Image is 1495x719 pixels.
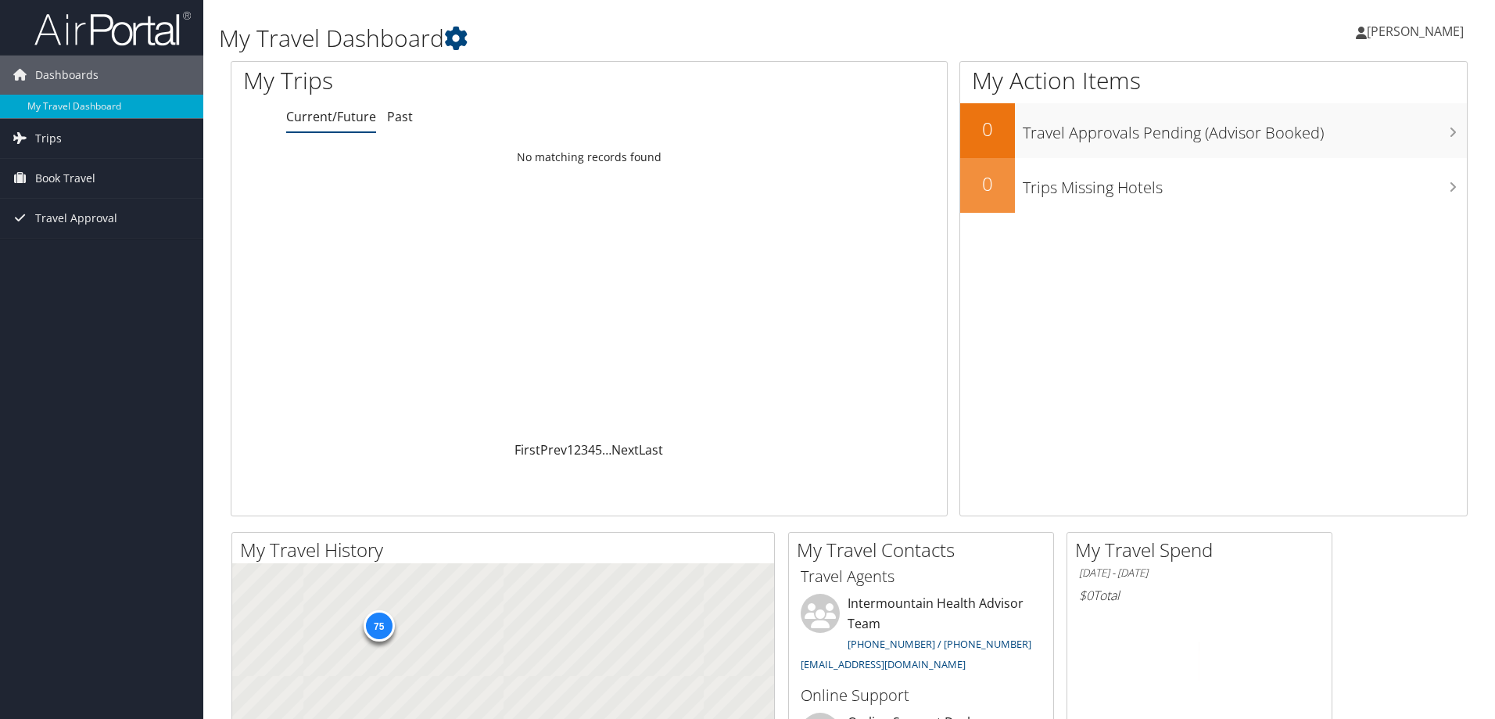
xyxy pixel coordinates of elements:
[801,685,1041,706] h3: Online Support
[387,108,413,125] a: Past
[1075,537,1332,563] h2: My Travel Spend
[960,116,1015,142] h2: 0
[602,441,611,458] span: …
[848,637,1031,651] a: [PHONE_NUMBER] / [PHONE_NUMBER]
[240,537,774,563] h2: My Travel History
[1079,587,1093,604] span: $0
[960,158,1467,213] a: 0Trips Missing Hotels
[960,64,1467,97] h1: My Action Items
[35,199,117,238] span: Travel Approval
[514,441,540,458] a: First
[797,537,1053,563] h2: My Travel Contacts
[595,441,602,458] a: 5
[574,441,581,458] a: 2
[231,143,947,171] td: No matching records found
[540,441,567,458] a: Prev
[35,56,99,95] span: Dashboards
[1079,566,1320,581] h6: [DATE] - [DATE]
[1079,587,1320,604] h6: Total
[1023,114,1467,144] h3: Travel Approvals Pending (Advisor Booked)
[793,594,1049,678] li: Intermountain Health Advisor Team
[1023,169,1467,199] h3: Trips Missing Hotels
[567,441,574,458] a: 1
[35,119,62,158] span: Trips
[286,108,376,125] a: Current/Future
[611,441,639,458] a: Next
[1367,23,1464,40] span: [PERSON_NAME]
[1356,8,1479,55] a: [PERSON_NAME]
[219,22,1059,55] h1: My Travel Dashboard
[960,103,1467,158] a: 0Travel Approvals Pending (Advisor Booked)
[639,441,663,458] a: Last
[588,441,595,458] a: 4
[960,171,1015,197] h2: 0
[35,159,95,198] span: Book Travel
[581,441,588,458] a: 3
[243,64,637,97] h1: My Trips
[34,10,191,47] img: airportal-logo.png
[363,610,394,642] div: 75
[801,566,1041,588] h3: Travel Agents
[801,657,966,671] a: [EMAIL_ADDRESS][DOMAIN_NAME]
